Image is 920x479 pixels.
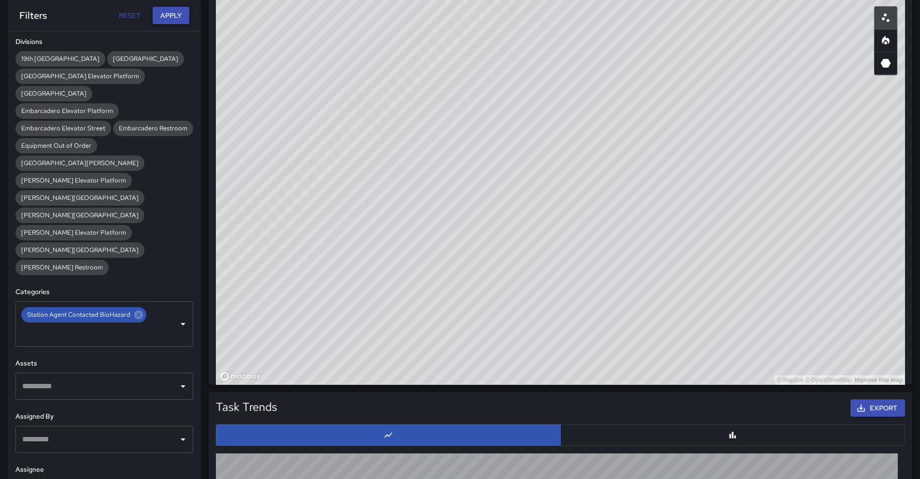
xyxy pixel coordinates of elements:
div: Embarcadero Elevator Street [15,121,111,136]
span: Embarcadero Elevator Street [15,124,111,132]
div: 19th [GEOGRAPHIC_DATA] [15,51,105,67]
span: [PERSON_NAME][GEOGRAPHIC_DATA] [15,194,144,202]
div: Embarcadero Restroom [113,121,193,136]
span: Equipment Out of Order [15,141,97,150]
span: [PERSON_NAME][GEOGRAPHIC_DATA] [15,211,144,219]
h6: Assets [15,358,193,369]
div: Embarcadero Elevator Platform [15,103,119,119]
div: [GEOGRAPHIC_DATA] Elevator Platform [15,69,145,84]
div: [PERSON_NAME][GEOGRAPHIC_DATA] [15,208,144,223]
div: [GEOGRAPHIC_DATA][PERSON_NAME] [15,155,144,171]
button: Reset [114,7,145,25]
button: Scatterplot [874,6,897,29]
h6: Categories [15,287,193,297]
span: [PERSON_NAME] Elevator Platform [15,176,132,184]
div: Station Agent Contacted BioHazard [21,307,146,323]
div: [PERSON_NAME][GEOGRAPHIC_DATA] [15,242,144,258]
button: Bar Chart [560,424,905,446]
div: [PERSON_NAME] Elevator Platform [15,173,132,188]
div: [PERSON_NAME][GEOGRAPHIC_DATA] [15,190,144,206]
span: Station Agent Contacted BioHazard [21,309,136,320]
h6: Filters [19,8,47,23]
button: Open [176,433,190,446]
button: Heatmap [874,29,897,52]
svg: Line Chart [383,430,393,440]
span: 19th [GEOGRAPHIC_DATA] [15,55,105,63]
span: [GEOGRAPHIC_DATA][PERSON_NAME] [15,159,144,167]
svg: Bar Chart [728,430,737,440]
span: [GEOGRAPHIC_DATA] [107,55,184,63]
button: 3D Heatmap [874,52,897,75]
h6: Assignee [15,465,193,475]
h6: Assigned By [15,411,193,422]
h5: Task Trends [216,399,277,415]
span: [PERSON_NAME] Restroom [15,263,109,271]
span: [GEOGRAPHIC_DATA] Elevator Platform [15,72,145,80]
span: Embarcadero Restroom [113,124,193,132]
span: Embarcadero Elevator Platform [15,107,119,115]
div: [GEOGRAPHIC_DATA] [107,51,184,67]
svg: Heatmap [880,35,892,46]
div: [GEOGRAPHIC_DATA] [15,86,92,101]
h6: Divisions [15,37,193,47]
svg: Scatterplot [880,12,892,24]
div: [PERSON_NAME] Restroom [15,260,109,275]
div: Equipment Out of Order [15,138,97,154]
button: Open [176,317,190,331]
svg: 3D Heatmap [880,57,892,69]
div: [PERSON_NAME] Elevator Platform [15,225,132,240]
span: [GEOGRAPHIC_DATA] [15,89,92,98]
span: [PERSON_NAME][GEOGRAPHIC_DATA] [15,246,144,254]
button: Apply [153,7,189,25]
span: [PERSON_NAME] Elevator Platform [15,228,132,237]
button: Line Chart [216,424,561,446]
button: Open [176,380,190,393]
button: Export [850,399,905,417]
